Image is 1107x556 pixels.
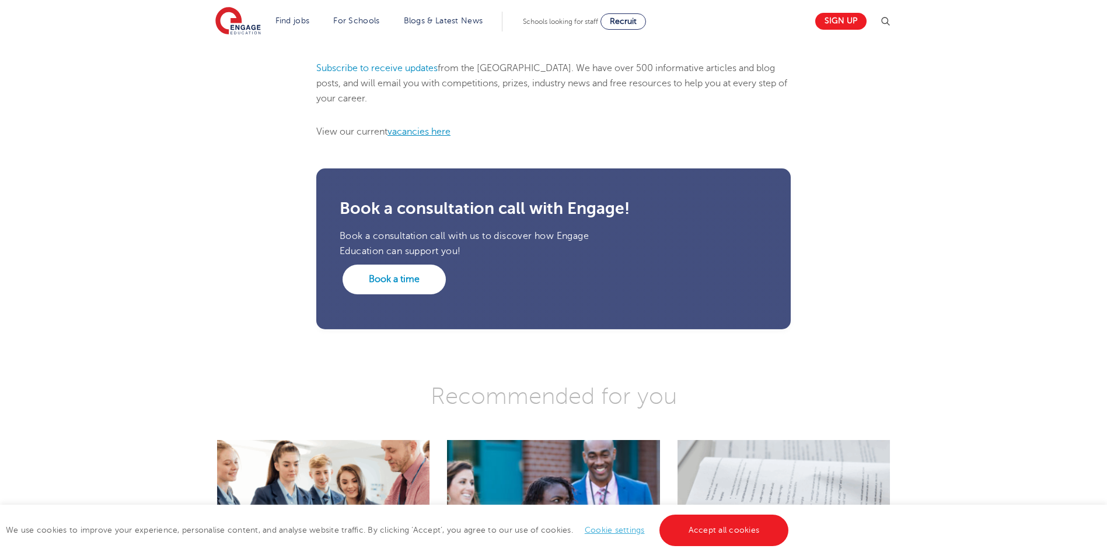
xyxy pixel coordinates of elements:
a: Find jobs [275,16,310,25]
a: Accept all cookies [659,515,789,546]
a: vacancies here [387,126,451,137]
a: Cookie settings [585,526,645,534]
li: View our current [316,124,791,139]
a: Subscribe to receive updates [316,63,438,73]
img: Engage Education [215,7,261,36]
span: We use cookies to improve your experience, personalise content, and analyse website traffic. By c... [6,526,791,534]
a: For Schools [333,16,379,25]
p: Book a consultation call with us to discover how Engage Education can support you! [340,228,630,259]
span: from the [GEOGRAPHIC_DATA]. We have over 500 informative articles and blog posts, and will email ... [316,63,787,104]
span: Schools looking for staff [523,17,598,26]
a: Blogs & Latest News [404,16,483,25]
span: Recruit [610,17,637,26]
a: Recruit [600,13,646,30]
h3: Recommended for you [208,382,899,411]
a: Sign up [815,13,867,30]
a: Book a time [343,265,446,294]
h3: Book a consultation call with Engage! [340,200,767,217]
